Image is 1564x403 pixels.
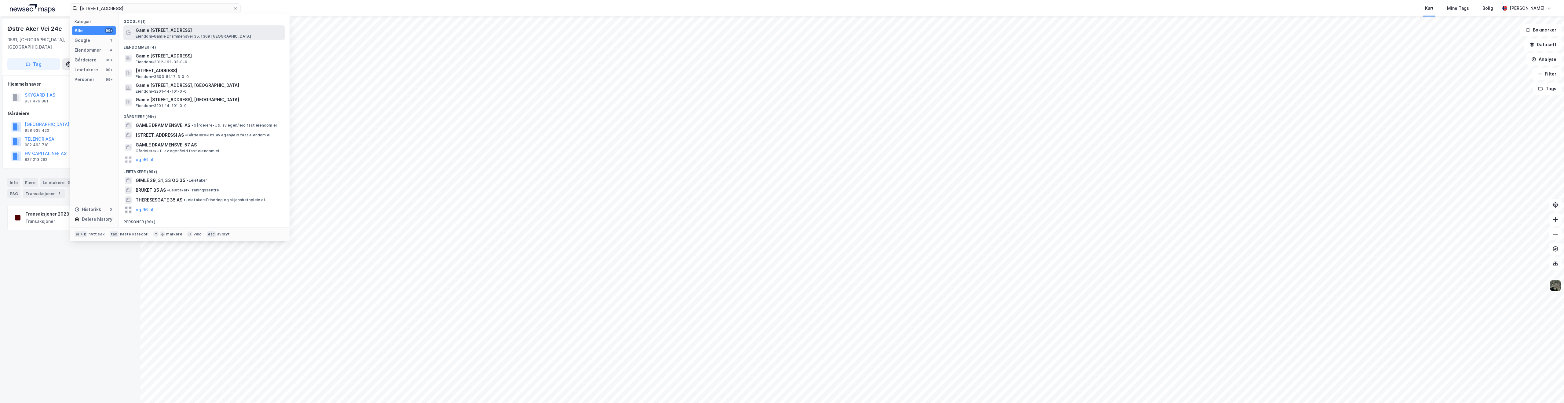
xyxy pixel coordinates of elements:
[136,131,184,139] span: [STREET_ADDRESS] AS
[136,52,282,60] span: Gamle [STREET_ADDRESS]
[25,99,48,104] div: 931 479 881
[75,76,94,83] div: Personer
[1425,5,1434,12] div: Kart
[40,178,74,187] div: Leietakere
[136,177,185,184] span: GIMLE 29, 31, 33 OG 35
[7,36,84,51] div: 0581, [GEOGRAPHIC_DATA], [GEOGRAPHIC_DATA]
[184,198,185,202] span: •
[136,122,190,129] span: GAMLE DRAMMENSVEI AS
[185,133,271,138] span: Gårdeiere • Utl. av egen/leid fast eiendom el.
[110,231,119,237] div: tab
[136,156,153,163] button: og 96 til
[7,189,20,198] div: ESG
[136,67,282,74] span: [STREET_ADDRESS]
[1524,39,1562,51] button: Datasett
[75,66,98,73] div: Leietakere
[192,123,278,128] span: Gårdeiere • Utl. av egen/leid fast eiendom el.
[1447,5,1469,12] div: Mine Tags
[167,188,169,192] span: •
[136,60,187,65] span: Eiendom • 3312-162-33-0-0
[25,142,49,147] div: 982 463 718
[1520,24,1562,36] button: Bokmerker
[1533,374,1564,403] iframe: Chat Widget
[25,218,69,225] div: Transaksjoner
[1550,280,1561,291] img: 9k=
[105,77,113,82] div: 99+
[167,188,219,193] span: Leietaker • Treningssentre
[75,19,116,24] div: Kategori
[136,149,220,153] span: Gårdeiere • Utl. av egen/leid fast eiendom el.
[120,232,149,237] div: neste kategori
[136,141,282,149] span: GAMLE DRAMMENSVEI 57 AS
[119,109,290,120] div: Gårdeiere (99+)
[187,178,188,183] span: •
[1482,5,1493,12] div: Bolig
[66,179,72,186] div: 3
[185,133,187,137] span: •
[136,34,251,39] span: Eiendom • Gamle Drammensvei 35, 1369 [GEOGRAPHIC_DATA]
[119,14,290,25] div: Google (1)
[194,232,202,237] div: velg
[23,189,65,198] div: Transaksjoner
[136,89,187,94] span: Eiendom • 3201-14-101-0-0
[25,210,69,218] div: Transaksjoner 2023
[75,231,87,237] div: ⌘ + k
[77,4,233,13] input: Søk på adresse, matrikkel, gårdeiere, leietakere eller personer
[23,178,38,187] div: Eiere
[1510,5,1544,12] div: [PERSON_NAME]
[207,231,216,237] div: esc
[105,67,113,72] div: 99+
[56,190,62,197] div: 7
[1533,83,1562,95] button: Tags
[8,110,133,117] div: Gårdeiere
[1533,374,1564,403] div: Kontrollprogram for chat
[108,38,113,43] div: 1
[75,46,101,54] div: Eiendommer
[136,187,166,194] span: BRUKET 35 AS
[217,232,230,237] div: avbryt
[119,215,290,226] div: Personer (99+)
[75,206,101,213] div: Historikk
[75,37,90,44] div: Google
[119,165,290,176] div: Leietakere (99+)
[136,206,153,213] button: og 96 til
[136,82,282,89] span: Gamle [STREET_ADDRESS], [GEOGRAPHIC_DATA]
[108,48,113,53] div: 4
[75,56,97,64] div: Gårdeiere
[136,96,282,103] span: Gamle [STREET_ADDRESS], [GEOGRAPHIC_DATA]
[136,74,189,79] span: Eiendom • 3303-8417-3-0-0
[7,178,20,187] div: Info
[89,232,105,237] div: nytt søk
[136,196,182,204] span: THERESESGATE 35 AS
[192,123,193,128] span: •
[105,28,113,33] div: 99+
[108,207,113,212] div: 0
[7,24,63,34] div: Østre Aker Vei 24c
[184,198,266,202] span: Leietaker • Frisering og skjønnhetspleie el.
[105,57,113,62] div: 99+
[1532,68,1562,80] button: Filter
[187,178,207,183] span: Leietaker
[82,216,112,223] div: Delete history
[119,40,290,51] div: Eiendommer (4)
[166,232,182,237] div: markere
[136,103,187,108] span: Eiendom • 3201-14-101-0-0
[7,58,60,70] button: Tag
[136,27,282,34] span: Gamle [STREET_ADDRESS]
[25,157,47,162] div: 827 213 292
[10,4,55,13] img: logo.a4113a55bc3d86da70a041830d287a7e.svg
[1526,53,1562,65] button: Analyse
[75,27,83,34] div: Alle
[25,128,49,133] div: 958 935 420
[8,80,133,88] div: Hjemmelshaver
